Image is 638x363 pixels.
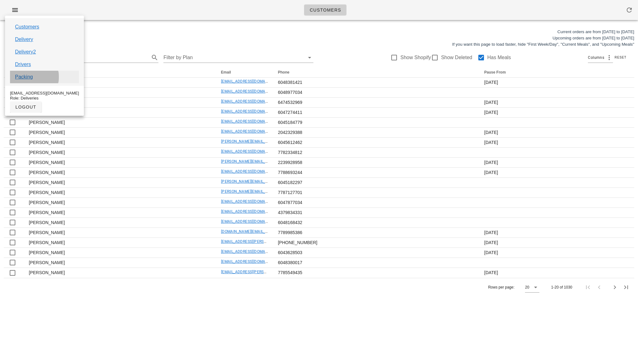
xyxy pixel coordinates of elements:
[400,54,431,61] label: Show Shopify
[24,68,216,78] th: Customer Name: Sorted ascending. Activate to sort descending.
[24,188,216,198] td: [PERSON_NAME]
[221,129,283,134] a: [EMAIL_ADDRESS][DOMAIN_NAME]
[479,248,634,258] td: [DATE]
[221,270,313,274] a: [EMAIL_ADDRESS][PERSON_NAME][DOMAIN_NAME]
[273,158,479,168] td: 2239928958
[273,78,479,88] td: 6048381421
[221,109,283,114] a: [EMAIL_ADDRESS][DOMAIN_NAME]
[221,229,313,234] a: [DOMAIN_NAME][EMAIL_ADDRESS][DOMAIN_NAME]
[273,88,479,98] td: 6048977034
[479,138,634,148] td: [DATE]
[221,249,283,254] a: [EMAIL_ADDRESS][DOMAIN_NAME]
[273,248,479,258] td: 6043628503
[479,108,634,118] td: [DATE]
[221,189,313,194] a: [PERSON_NAME][EMAIL_ADDRESS][DOMAIN_NAME]
[525,284,529,290] div: 20
[221,219,283,224] a: [EMAIL_ADDRESS][DOMAIN_NAME]
[24,118,216,128] td: [PERSON_NAME]
[304,4,347,16] a: Customers
[24,128,216,138] td: [PERSON_NAME]
[15,36,33,43] a: Delivery
[479,158,634,168] td: [DATE]
[273,268,479,278] td: 7785549435
[15,23,39,31] a: Customers
[24,248,216,258] td: [PERSON_NAME]
[216,68,273,78] th: Email: Not sorted. Activate to sort ascending.
[273,128,479,138] td: 2042329388
[487,54,511,61] label: Has Meals
[479,168,634,178] td: [DATE]
[613,54,629,61] button: Reset
[221,239,313,244] a: [EMAIL_ADDRESS][PERSON_NAME][DOMAIN_NAME]
[221,199,283,204] a: [EMAIL_ADDRESS][DOMAIN_NAME]
[525,282,539,292] div: 20Rows per page:
[588,54,604,61] span: Columns
[24,98,216,108] td: [PERSON_NAME]
[24,78,216,88] td: [PERSON_NAME]
[273,208,479,218] td: 4379834331
[479,228,634,238] td: [DATE]
[273,148,479,158] td: 7782334812
[221,169,283,174] a: [EMAIL_ADDRESS][DOMAIN_NAME]
[551,284,572,290] div: 1-20 of 1030
[24,148,216,158] td: [PERSON_NAME]
[221,89,283,94] a: [EMAIL_ADDRESS][DOMAIN_NAME]
[10,91,79,96] div: [EMAIL_ADDRESS][DOMAIN_NAME]
[273,68,479,78] th: Phone: Not sorted. Activate to sort ascending.
[15,48,36,56] a: Delivery2
[479,238,634,248] td: [DATE]
[221,179,313,184] a: [PERSON_NAME][EMAIL_ADDRESS][DOMAIN_NAME]
[479,268,634,278] td: [DATE]
[273,108,479,118] td: 6047274411
[273,228,479,238] td: 7789985386
[24,168,216,178] td: [PERSON_NAME]
[273,218,479,228] td: 6048168432
[614,56,626,59] span: Reset
[10,101,41,113] button: logout
[273,178,479,188] td: 6045182297
[620,282,632,293] button: Last page
[488,278,539,296] div: Rows per page:
[15,61,31,68] a: Drivers
[15,105,36,110] span: logout
[24,108,216,118] td: [PERSON_NAME]
[24,228,216,238] td: [PERSON_NAME]
[273,118,479,128] td: 6045184779
[273,188,479,198] td: 7787127701
[221,99,283,104] a: [EMAIL_ADDRESS][DOMAIN_NAME]
[479,98,634,108] td: [DATE]
[309,8,341,13] span: Customers
[24,238,216,248] td: [PERSON_NAME]
[24,178,216,188] td: [PERSON_NAME]
[24,218,216,228] td: [PERSON_NAME]
[10,96,79,101] div: Role: Deliveries
[273,98,479,108] td: 6474532969
[24,208,216,218] td: [PERSON_NAME]
[221,159,313,164] a: [PERSON_NAME][EMAIL_ADDRESS][DOMAIN_NAME]
[273,198,479,208] td: 6047877034
[24,258,216,268] td: [PERSON_NAME]
[479,128,634,138] td: [DATE]
[273,238,479,248] td: [PHONE_NUMBER]
[273,168,479,178] td: 7788693244
[221,119,283,124] a: [EMAIL_ADDRESS][DOMAIN_NAME]
[484,70,506,74] span: Pause From
[609,282,620,293] button: Next page
[24,198,216,208] td: [PERSON_NAME]
[24,158,216,168] td: [PERSON_NAME]
[24,268,216,278] td: [PERSON_NAME]
[479,68,634,78] th: Pause From: Not sorted. Activate to sort ascending.
[163,53,313,63] div: Filter by Plan
[273,138,479,148] td: 6045612462
[15,73,33,81] a: Packing
[479,78,634,88] td: [DATE]
[221,149,283,154] a: [EMAIL_ADDRESS][DOMAIN_NAME]
[221,70,231,74] span: Email
[221,259,283,264] a: [EMAIL_ADDRESS][DOMAIN_NAME]
[24,138,216,148] td: [PERSON_NAME]
[221,209,283,214] a: [EMAIL_ADDRESS][DOMAIN_NAME]
[273,258,479,268] td: 6048380017
[278,70,290,74] span: Phone
[588,53,613,63] div: Columns
[24,88,216,98] td: [PERSON_NAME]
